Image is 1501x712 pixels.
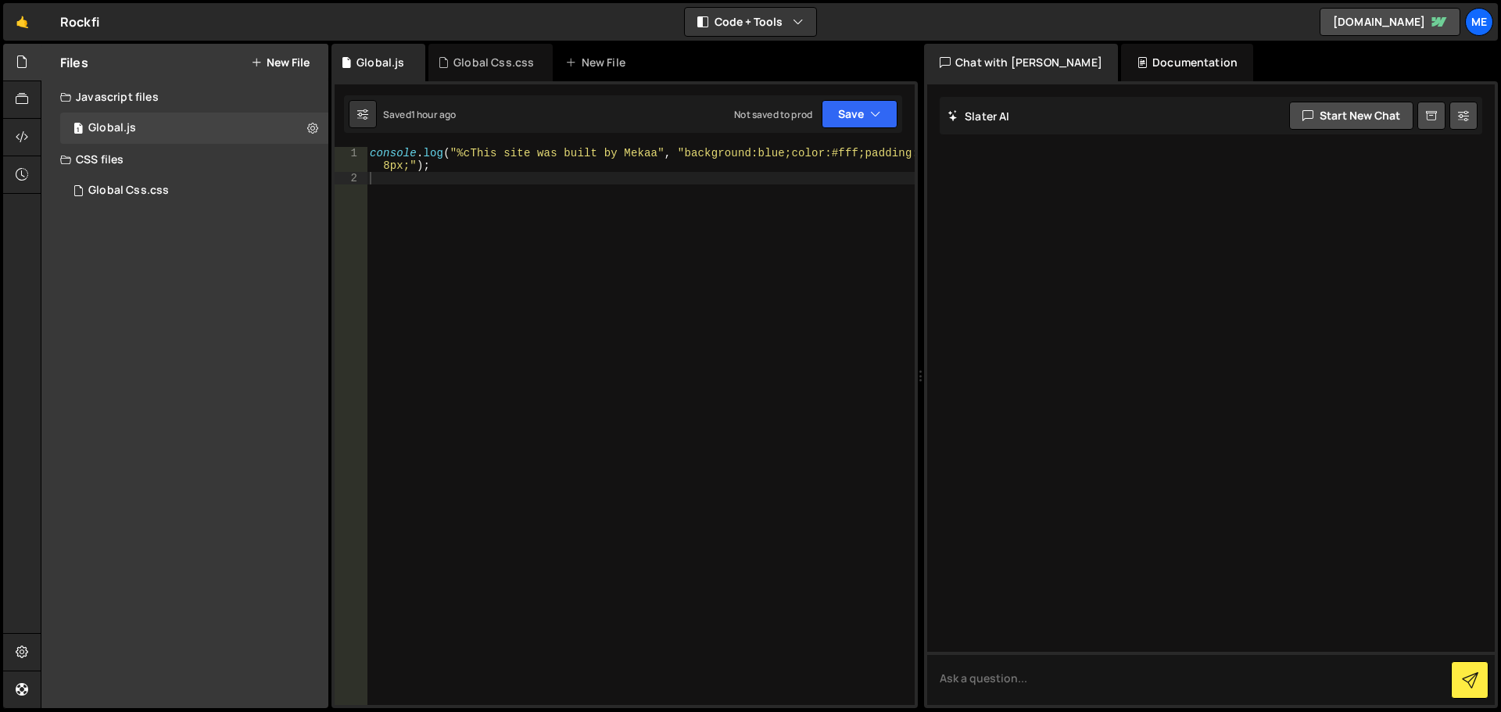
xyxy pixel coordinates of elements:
a: [DOMAIN_NAME] [1320,8,1460,36]
div: Chat with [PERSON_NAME] [924,44,1118,81]
h2: Files [60,54,88,71]
div: Global.js [356,55,404,70]
button: Code + Tools [685,8,816,36]
div: 1 hour ago [411,108,457,121]
a: Me [1465,8,1493,36]
button: Start new chat [1289,102,1413,130]
h2: Slater AI [948,109,1010,123]
div: 16927/46347.css [60,175,328,206]
button: New File [251,56,310,69]
a: 🤙 [3,3,41,41]
div: 2 [335,172,367,184]
div: Javascript files [41,81,328,113]
div: Global Css.css [453,55,534,70]
div: Global.js [60,113,328,144]
div: Documentation [1121,44,1253,81]
div: Global.js [88,121,136,135]
div: Rockfi [60,13,99,31]
div: Saved [383,108,456,121]
span: 1 [73,123,83,136]
div: Not saved to prod [734,108,812,121]
div: Global Css.css [88,184,169,198]
button: Save [822,100,897,128]
div: CSS files [41,144,328,175]
div: New File [565,55,631,70]
div: 1 [335,147,367,172]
